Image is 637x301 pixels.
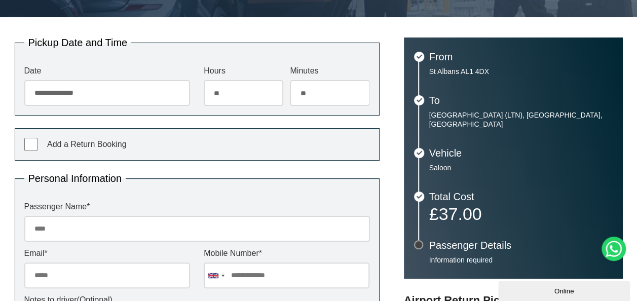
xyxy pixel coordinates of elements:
legend: Pickup Date and Time [24,37,132,48]
label: Mobile Number [204,249,369,257]
label: Date [24,67,190,75]
legend: Personal Information [24,173,126,183]
p: Information required [429,255,613,265]
label: Minutes [290,67,369,75]
label: Email [24,249,190,257]
h3: Total Cost [429,192,613,202]
span: Add a Return Booking [47,140,127,148]
p: £ [429,207,613,221]
label: Passenger Name [24,203,370,211]
iframe: chat widget [498,279,632,301]
input: Add a Return Booking [24,138,38,151]
div: United Kingdom: +44 [204,263,228,288]
label: Hours [204,67,283,75]
span: 37.00 [438,204,481,223]
h3: From [429,52,613,62]
h3: Vehicle [429,148,613,158]
p: St Albans AL1 4DX [429,67,613,76]
p: Saloon [429,163,613,172]
h3: To [429,95,613,105]
p: [GEOGRAPHIC_DATA] (LTN), [GEOGRAPHIC_DATA], [GEOGRAPHIC_DATA] [429,110,613,129]
h3: Passenger Details [429,240,613,250]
